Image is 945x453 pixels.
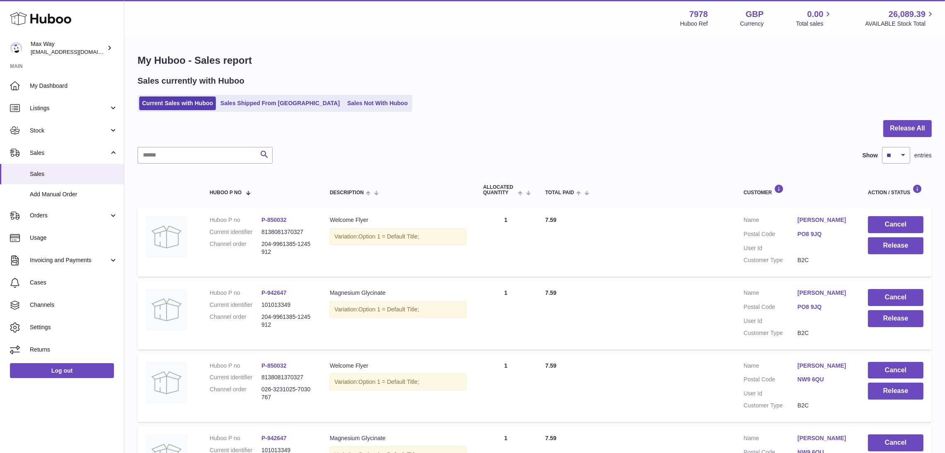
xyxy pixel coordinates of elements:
div: Currency [740,20,764,28]
span: 7.59 [545,435,556,441]
a: [PERSON_NAME] [798,216,851,224]
dd: B2C [798,256,851,264]
div: Customer [744,184,851,195]
button: Cancel [868,434,923,451]
dt: Current identifier [210,228,261,236]
td: 1 [475,281,537,349]
span: Invoicing and Payments [30,256,109,264]
dd: 8138081370327 [261,373,313,381]
span: Stock [30,127,109,135]
dt: Customer Type [744,402,798,410]
strong: GBP [746,9,764,20]
dt: Current identifier [210,373,261,381]
a: [PERSON_NAME] [798,289,851,297]
span: Orders [30,212,109,219]
span: Usage [30,234,118,242]
span: Channels [30,301,118,309]
dt: Name [744,216,798,226]
td: 1 [475,354,537,422]
dt: Name [744,289,798,299]
div: Magnesium Glycinate [330,289,466,297]
dt: Customer Type [744,256,798,264]
strong: 7978 [689,9,708,20]
dt: Postal Code [744,303,798,313]
span: Description [330,190,364,195]
button: Release [868,383,923,400]
dt: Huboo P no [210,216,261,224]
dt: Name [744,362,798,372]
a: P-942647 [261,289,287,296]
span: 7.59 [545,362,556,369]
dt: Current identifier [210,301,261,309]
dt: Postal Code [744,230,798,240]
dd: B2C [798,329,851,337]
div: Variation: [330,228,466,245]
div: Huboo Ref [680,20,708,28]
dd: 8138081370327 [261,228,313,236]
img: no-photo.jpg [146,362,187,403]
a: [PERSON_NAME] [798,434,851,442]
a: 0.00 Total sales [796,9,833,28]
label: Show [863,152,878,159]
span: Settings [30,323,118,331]
dt: Customer Type [744,329,798,337]
dt: User Id [744,244,798,252]
button: Cancel [868,216,923,233]
span: 0.00 [807,9,824,20]
a: PO8 9JQ [798,230,851,238]
span: Add Manual Order [30,190,118,198]
a: PO8 9JQ [798,303,851,311]
dd: 204-9961385-1245912 [261,240,313,256]
button: Release [868,237,923,254]
span: Sales [30,149,109,157]
span: My Dashboard [30,82,118,90]
a: Current Sales with Huboo [139,96,216,110]
span: [EMAIL_ADDRESS][DOMAIN_NAME] [31,48,122,55]
td: 1 [475,208,537,277]
span: Cases [30,279,118,287]
button: Release [868,310,923,327]
img: no-photo.jpg [146,216,187,258]
dt: User Id [744,317,798,325]
button: Cancel [868,289,923,306]
a: P-850032 [261,362,287,369]
span: entries [914,152,932,159]
span: 26,089.39 [889,9,926,20]
span: Huboo P no [210,190,242,195]
span: Total paid [545,190,574,195]
div: Action / Status [868,184,923,195]
a: Log out [10,363,114,378]
dt: Name [744,434,798,444]
img: Max@LongevityBox.co.uk [10,42,22,54]
a: 26,089.39 AVAILABLE Stock Total [865,9,935,28]
dt: Channel order [210,313,261,329]
a: P-850032 [261,217,287,223]
dt: Postal Code [744,376,798,386]
span: Returns [30,346,118,354]
span: 7.59 [545,289,556,296]
div: Variation: [330,301,466,318]
span: AVAILABLE Stock Total [865,20,935,28]
img: no-photo.jpg [146,289,187,330]
span: Listings [30,104,109,112]
span: Option 1 = Default Title; [358,233,419,240]
div: Welcome Flyer [330,362,466,370]
button: Cancel [868,362,923,379]
dt: Huboo P no [210,289,261,297]
span: 7.59 [545,217,556,223]
a: Sales Not With Huboo [344,96,411,110]
dd: 204-9961385-1245912 [261,313,313,329]
dt: User Id [744,390,798,398]
dt: Huboo P no [210,434,261,442]
dt: Channel order [210,386,261,401]
h2: Sales currently with Huboo [138,75,244,87]
span: Option 1 = Default Title; [358,306,419,313]
a: P-942647 [261,435,287,441]
span: Sales [30,170,118,178]
a: [PERSON_NAME] [798,362,851,370]
span: Option 1 = Default Title; [358,378,419,385]
div: Variation: [330,373,466,390]
dd: 101013349 [261,301,313,309]
dd: B2C [798,402,851,410]
div: Max Way [31,40,105,56]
